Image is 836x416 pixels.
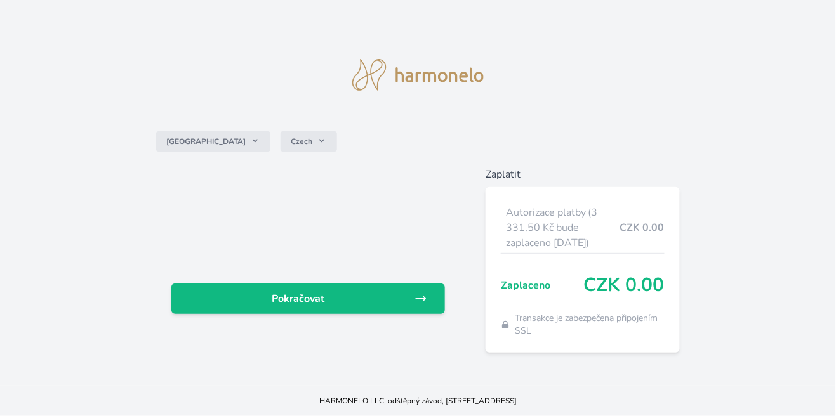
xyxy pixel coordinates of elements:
span: Czech [291,136,312,146]
h6: Zaplatit [486,167,680,182]
span: CZK 0.00 [584,274,665,297]
span: Transakce je zabezpečena připojením SSL [515,312,665,337]
span: Autorizace platby (3 331,50 Kč bude zaplaceno [DATE]) [506,205,620,250]
span: Zaplaceno [501,278,584,293]
a: Pokračovat [171,283,445,314]
span: Pokračovat [182,291,415,306]
span: [GEOGRAPHIC_DATA] [166,136,246,146]
button: Czech [281,131,337,152]
button: [GEOGRAPHIC_DATA] [156,131,270,152]
img: logo.svg [352,59,484,91]
span: CZK 0.00 [620,220,665,235]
